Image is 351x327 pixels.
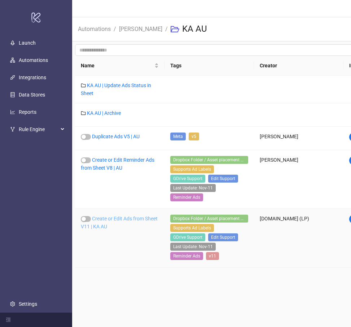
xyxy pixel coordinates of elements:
[19,122,58,136] span: Rule Engine
[254,209,343,268] div: [DOMAIN_NAME] (LP)
[170,193,203,201] span: Reminder Ads
[19,57,48,63] a: Automations
[170,252,203,260] span: Reminder Ads
[81,82,151,96] a: KA AU | Update Ads Status in Sheet
[254,56,343,76] th: Creator
[170,133,186,140] span: Meta
[171,25,179,33] span: folder-open
[182,23,207,35] h3: KA AU
[19,109,36,115] a: Reports
[19,40,36,46] a: Launch
[170,233,205,241] span: GDrive Support
[81,62,153,70] span: Name
[118,24,164,32] a: [PERSON_NAME]
[254,127,343,150] div: [PERSON_NAME]
[170,224,214,232] span: Supports Ad Labels
[19,75,46,80] a: Integrations
[189,133,199,140] span: v5
[19,92,45,98] a: Data Stores
[81,83,86,88] span: folder
[170,243,216,251] span: Last Update: Nov-11
[170,184,216,192] span: Last Update: Nov-11
[208,175,238,183] span: Edit Support
[19,301,37,307] a: Settings
[76,24,112,32] a: Automations
[10,127,15,132] span: fork
[75,56,164,76] th: Name
[170,165,214,173] span: Supports Ad Labels
[206,252,219,260] span: v11
[170,156,248,164] span: Dropbox Folder / Asset placement detection
[254,150,343,209] div: [PERSON_NAME]
[165,18,168,41] li: /
[208,233,238,241] span: Edit Support
[170,175,205,183] span: GDrive Support
[87,110,121,116] a: KA AU | Archive
[114,18,116,41] li: /
[81,157,154,171] a: Create or Edit Reminder Ads from Sheet V8 | AU
[81,111,86,116] span: folder
[92,134,140,139] a: Duplicate Ads V5 | AU
[164,56,254,76] th: Tags
[81,216,158,229] a: Create or Edit Ads from Sheet V11 | KA AU
[170,215,248,223] span: Dropbox Folder / Asset placement detection
[6,317,11,322] span: menu-fold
